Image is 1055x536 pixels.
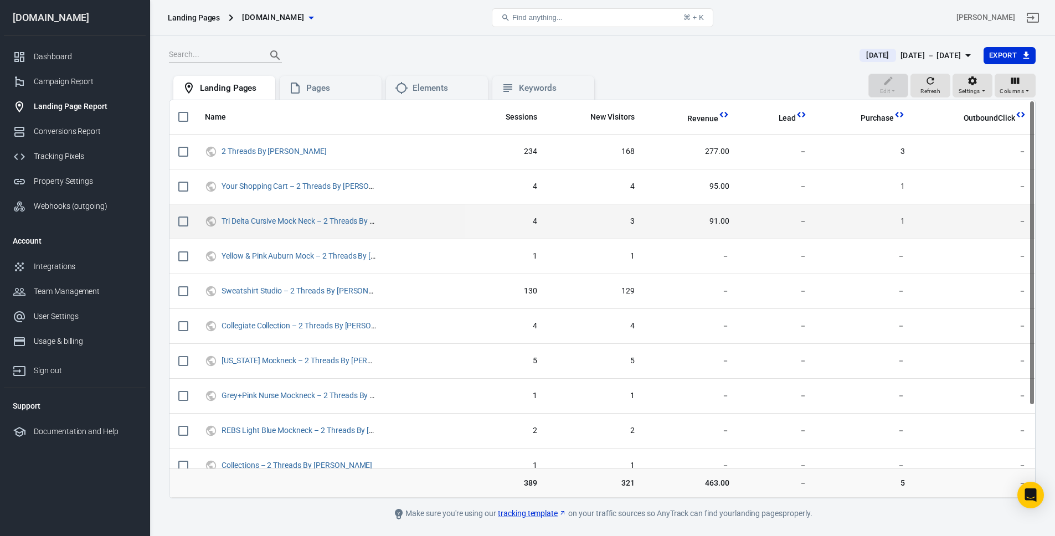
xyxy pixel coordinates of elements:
[825,355,904,367] span: －
[222,321,404,330] a: Collegiate Collection – 2 Threads By [PERSON_NAME]
[747,425,807,436] span: －
[590,112,635,123] span: New Visitors
[923,146,1026,157] span: －
[779,113,796,124] span: Lead
[506,112,537,123] span: Sessions
[474,286,537,297] span: 130
[474,146,537,157] span: 234
[34,126,137,137] div: Conversions Report
[747,146,807,157] span: －
[555,181,635,192] span: 4
[652,321,729,332] span: －
[474,477,537,488] span: 389
[222,286,395,295] a: Sweatshirt Studio – 2 Threads By [PERSON_NAME]
[764,113,796,124] span: Lead
[555,355,635,367] span: 5
[652,477,729,488] span: 463.00
[34,176,137,187] div: Property Settings
[205,112,240,123] span: Name
[652,181,729,192] span: 95.00
[900,49,961,63] div: [DATE] － [DATE]
[964,113,1015,124] span: OutboundClick
[413,83,479,94] div: Elements
[222,182,402,190] a: Your Shopping Cart – 2 Threads By [PERSON_NAME]
[555,321,635,332] span: 4
[995,74,1036,98] button: Columns
[825,251,904,262] span: －
[923,425,1026,436] span: －
[222,251,428,260] a: Yellow & Pink Auburn Mock – 2 Threads By [PERSON_NAME]
[825,181,904,192] span: 1
[474,425,537,436] span: 2
[652,146,729,157] span: 277.00
[34,426,137,437] div: Documentation and Help
[222,356,410,365] a: [US_STATE] Mockneck – 2 Threads By [PERSON_NAME]
[205,215,217,228] svg: UTM & Web Traffic
[474,181,537,192] span: 4
[512,13,563,22] span: Find anything...
[34,200,137,212] div: Webhooks (outgoing)
[205,424,217,437] svg: UTM & Web Traffic
[846,113,894,124] span: Purchase
[861,113,894,124] span: Purchase
[4,279,146,304] a: Team Management
[825,425,904,436] span: －
[34,336,137,347] div: Usage & billing
[4,94,146,119] a: Landing Page Report
[796,109,807,120] svg: This column is calculated from AnyTrack real-time data
[474,216,537,227] span: 4
[353,507,852,520] div: Make sure you're using our on your traffic sources so AnyTrack can find your landing pages properly.
[555,460,635,471] span: 1
[747,181,807,192] span: －
[555,425,635,436] span: 2
[205,389,217,403] svg: UTM & Web Traffic
[34,286,137,297] div: Team Management
[959,86,980,96] span: Settings
[687,114,718,125] span: Revenue
[205,285,217,298] svg: UTM & Web Traffic
[4,329,146,354] a: Usage & billing
[474,460,537,471] span: 1
[747,321,807,332] span: －
[825,321,904,332] span: －
[652,460,729,471] span: －
[205,180,217,193] svg: UTM & Web Traffic
[222,217,429,225] a: Tri Delta Cursive Mock Neck – 2 Threads By [PERSON_NAME]
[652,286,729,297] span: －
[34,365,137,377] div: Sign out
[555,146,635,157] span: 168
[747,460,807,471] span: －
[910,74,950,98] button: Refresh
[205,459,217,472] svg: UTM & Web Traffic
[222,426,426,435] a: REBS Light Blue Mockneck – 2 Threads By [PERSON_NAME]
[492,8,713,27] button: Find anything...⌘ + K
[4,144,146,169] a: Tracking Pixels
[4,69,146,94] a: Campaign Report
[555,477,635,488] span: 321
[519,83,585,94] div: Keywords
[474,390,537,401] span: 1
[923,321,1026,332] span: －
[825,146,904,157] span: 3
[923,251,1026,262] span: －
[4,13,146,23] div: [DOMAIN_NAME]
[200,83,266,94] div: Landing Pages
[474,355,537,367] span: 5
[1017,482,1044,508] div: Open Intercom Messenger
[923,390,1026,401] span: －
[825,477,904,488] span: 5
[747,216,807,227] span: －
[169,100,1035,498] div: scrollable content
[825,286,904,297] span: －
[894,109,905,120] svg: This column is calculated from AnyTrack real-time data
[825,460,904,471] span: －
[923,460,1026,471] span: －
[4,393,146,419] li: Support
[984,47,1036,64] button: Export
[747,477,807,488] span: －
[222,391,429,400] a: Grey+Pink Nurse Mockneck – 2 Threads By [PERSON_NAME]
[673,112,718,125] span: Total revenue calculated by AnyTrack.
[652,251,729,262] span: －
[747,355,807,367] span: －
[242,11,304,24] span: twothreadsbyedmonds.com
